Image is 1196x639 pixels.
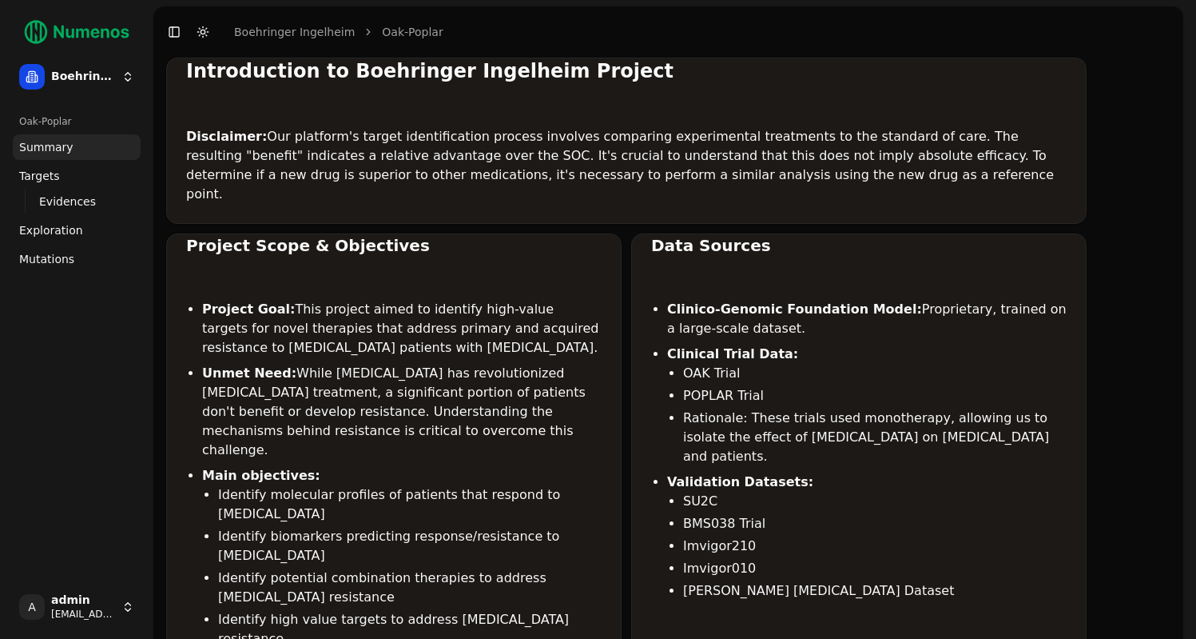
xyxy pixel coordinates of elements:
[683,386,1067,405] li: POPLAR Trial
[202,365,296,381] strong: Unmet Need:
[19,222,83,238] span: Exploration
[13,218,141,243] a: Exploration
[202,300,602,357] li: This project aimed to identify high-value targets for novel therapies that address primary and ac...
[667,300,1067,338] li: Proprietary, trained on a large-scale dataset.
[13,134,141,160] a: Summary
[186,234,602,257] div: Project Scope & Objectives
[19,139,74,155] span: Summary
[13,58,141,96] button: Boehringer Ingelheim
[39,194,96,210] span: Evidences
[651,234,1067,257] div: Data Sources
[186,127,1067,204] p: Our platform's target identification process involves comparing experimental treatments to the st...
[683,559,1067,578] li: Imvigor010
[202,364,602,460] li: While [MEDICAL_DATA] has revolutionized [MEDICAL_DATA] treatment, a significant portion of patien...
[683,581,1067,601] li: [PERSON_NAME] [MEDICAL_DATA] Dataset
[667,346,798,361] strong: Clinical Trial Data:
[19,251,74,267] span: Mutations
[683,537,1067,556] li: Imvigor210
[202,468,320,483] strong: Main objectives:
[667,474,813,489] strong: Validation Datasets:
[51,593,115,608] span: admin
[19,594,45,620] span: A
[683,364,1067,383] li: OAK Trial
[13,109,141,134] div: Oak-Poplar
[13,163,141,189] a: Targets
[13,588,141,626] button: Aadmin[EMAIL_ADDRESS]
[218,527,602,565] li: Identify biomarkers predicting response/resistance to [MEDICAL_DATA]
[51,608,115,621] span: [EMAIL_ADDRESS]
[13,246,141,272] a: Mutations
[202,302,295,317] strong: Project Goal:
[33,190,121,213] a: Evidences
[683,492,1067,511] li: SU2C
[19,168,60,184] span: Targets
[13,13,141,51] img: Numenos
[186,58,1067,84] div: Introduction to Boehringer Ingelheim Project
[163,21,185,43] button: Toggle Sidebar
[218,485,602,524] li: Identify molecular profiles of patients that respond to [MEDICAL_DATA]
[186,129,267,144] strong: Disclaimer:
[667,302,922,317] strong: Clinico-Genomic Foundation Model:
[234,24,443,40] nav: breadcrumb
[234,24,355,40] a: Boehringer Ingelheim
[382,24,443,40] a: Oak-Poplar
[51,70,115,84] span: Boehringer Ingelheim
[683,409,1067,466] li: Rationale: These trials used monotherapy, allowing us to isolate the effect of [MEDICAL_DATA] on ...
[192,21,214,43] button: Toggle Dark Mode
[218,569,602,607] li: Identify potential combination therapies to address [MEDICAL_DATA] resistance
[683,514,1067,533] li: BMS038 Trial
